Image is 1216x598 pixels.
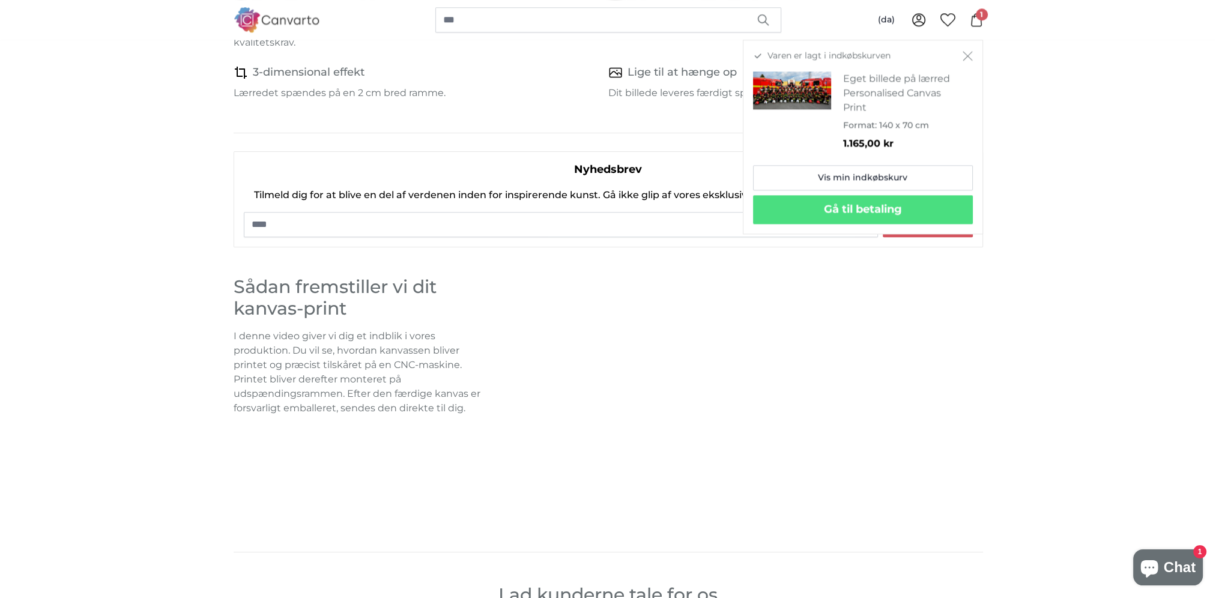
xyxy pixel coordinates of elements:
p: I denne video giver vi dig et indblik i vores produktion. Du vil se, hvordan kanvassen bliver pri... [234,329,483,415]
p: 1.165,00 kr [843,136,963,151]
span: 140 x 70 cm [879,119,929,130]
span: Varen er lagt i indkøbskurven [767,50,891,62]
div: Varen er lagt i indkøbskurven [743,40,983,234]
button: Gå til betaling [753,195,973,224]
img: personalised-canvas-print [753,71,831,109]
p: Dit billede leveres færdigt spændt på ramme monteret med ophæng. [608,86,973,100]
h3: Nyhedsbrev [244,162,973,178]
h4: Lige til at hænge op [628,64,737,81]
h2: Sådan fremstiller vi dit kanvas-print [234,276,483,319]
h4: 3-dimensional effekt [253,64,364,81]
p: Lærredet spændes på en 2 cm bred ramme. [234,86,599,100]
button: Luk [963,50,973,62]
a: Vis min indkøbskurv [753,165,973,190]
span: 1 [976,8,988,20]
inbox-online-store-chat: Shopify-webshopchat [1130,549,1206,588]
span: Tilmeld dig for at blive en del af verdenen inden for inspirerende kunst. Gå ikke glip af vores e... [244,188,973,202]
h3: Eget billede på lærred Personalised Canvas Print [843,71,963,115]
button: (da) [868,9,904,31]
span: Format: [843,119,877,130]
img: Canvarto [234,7,320,32]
